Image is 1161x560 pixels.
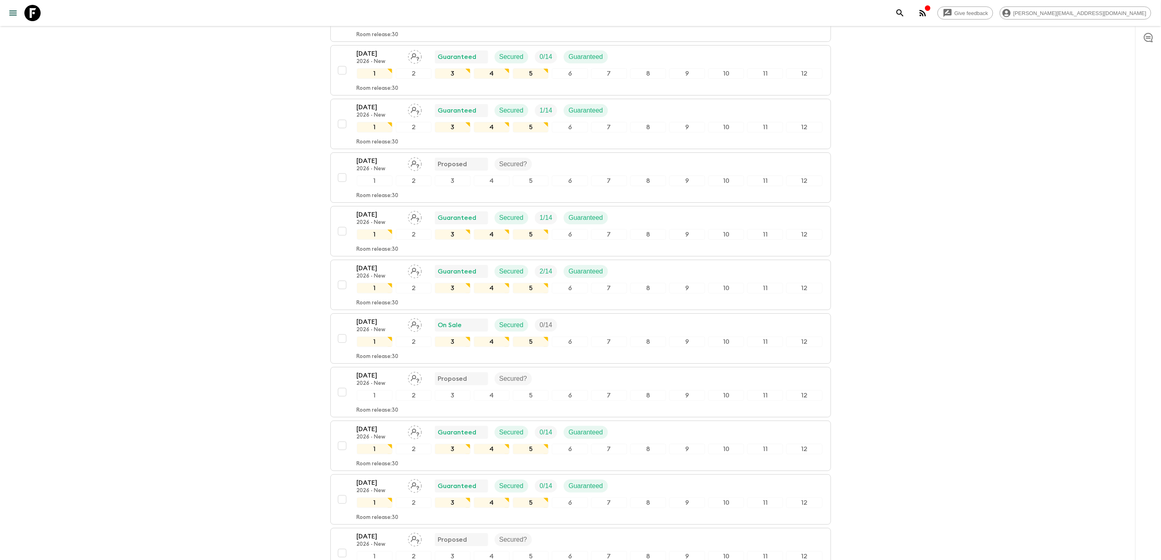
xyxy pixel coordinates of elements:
[357,122,393,132] div: 1
[535,319,557,332] div: Trip Fill
[357,390,393,401] div: 1
[513,283,549,293] div: 5
[357,49,401,59] p: [DATE]
[357,444,393,454] div: 1
[435,497,471,508] div: 3
[357,59,401,65] p: 2026 - New
[357,532,401,541] p: [DATE]
[357,424,401,434] p: [DATE]
[499,320,524,330] p: Secured
[474,283,510,293] div: 4
[438,267,477,276] p: Guaranteed
[708,176,744,186] div: 10
[540,267,552,276] p: 2 / 14
[569,213,603,223] p: Guaranteed
[786,176,822,186] div: 12
[591,444,627,454] div: 7
[357,85,399,92] p: Room release: 30
[540,428,552,437] p: 0 / 14
[552,336,588,347] div: 6
[747,444,783,454] div: 11
[408,535,422,542] span: Assign pack leader
[438,481,477,491] p: Guaranteed
[669,497,705,508] div: 9
[357,461,399,467] p: Room release: 30
[950,10,993,16] span: Give feedback
[708,444,744,454] div: 10
[474,444,510,454] div: 4
[495,50,529,63] div: Secured
[435,68,471,79] div: 3
[408,428,422,434] span: Assign pack leader
[569,428,603,437] p: Guaranteed
[396,68,432,79] div: 2
[708,390,744,401] div: 10
[408,374,422,381] span: Assign pack leader
[499,481,524,491] p: Secured
[357,273,401,280] p: 2026 - New
[495,104,529,117] div: Secured
[357,327,401,333] p: 2026 - New
[357,407,399,414] p: Room release: 30
[937,7,993,20] a: Give feedback
[552,283,588,293] div: 6
[357,102,401,112] p: [DATE]
[435,229,471,240] div: 3
[786,229,822,240] div: 12
[396,390,432,401] div: 2
[438,159,467,169] p: Proposed
[330,313,831,364] button: [DATE]2026 - NewAssign pack leaderOn SaleSecuredTrip Fill123456789101112Room release:30
[552,176,588,186] div: 6
[357,354,399,360] p: Room release: 30
[357,371,401,380] p: [DATE]
[357,541,401,548] p: 2026 - New
[330,367,831,417] button: [DATE]2026 - NewAssign pack leaderProposedSecured?123456789101112Room release:30
[513,336,549,347] div: 5
[591,68,627,79] div: 7
[408,482,422,488] span: Assign pack leader
[591,122,627,132] div: 7
[669,229,705,240] div: 9
[408,321,422,327] span: Assign pack leader
[357,112,401,119] p: 2026 - New
[5,5,21,21] button: menu
[357,68,393,79] div: 1
[630,176,666,186] div: 8
[535,265,557,278] div: Trip Fill
[357,434,401,441] p: 2026 - New
[569,267,603,276] p: Guaranteed
[499,106,524,115] p: Secured
[474,68,510,79] div: 4
[357,229,393,240] div: 1
[499,267,524,276] p: Secured
[540,52,552,62] p: 0 / 14
[357,210,401,219] p: [DATE]
[513,497,549,508] div: 5
[357,300,399,306] p: Room release: 30
[495,426,529,439] div: Secured
[396,283,432,293] div: 2
[786,444,822,454] div: 12
[1009,10,1151,16] span: [PERSON_NAME][EMAIL_ADDRESS][DOMAIN_NAME]
[396,336,432,347] div: 2
[786,122,822,132] div: 12
[357,497,393,508] div: 1
[747,229,783,240] div: 11
[747,336,783,347] div: 11
[330,152,831,203] button: [DATE]2026 - NewAssign pack leaderProposedSecured?123456789101112Room release:30
[408,160,422,166] span: Assign pack leader
[435,444,471,454] div: 3
[396,122,432,132] div: 2
[357,246,399,253] p: Room release: 30
[708,229,744,240] div: 10
[669,444,705,454] div: 9
[747,390,783,401] div: 11
[630,444,666,454] div: 8
[669,176,705,186] div: 9
[513,390,549,401] div: 5
[708,122,744,132] div: 10
[630,497,666,508] div: 8
[357,32,399,38] p: Room release: 30
[435,390,471,401] div: 3
[535,104,557,117] div: Trip Fill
